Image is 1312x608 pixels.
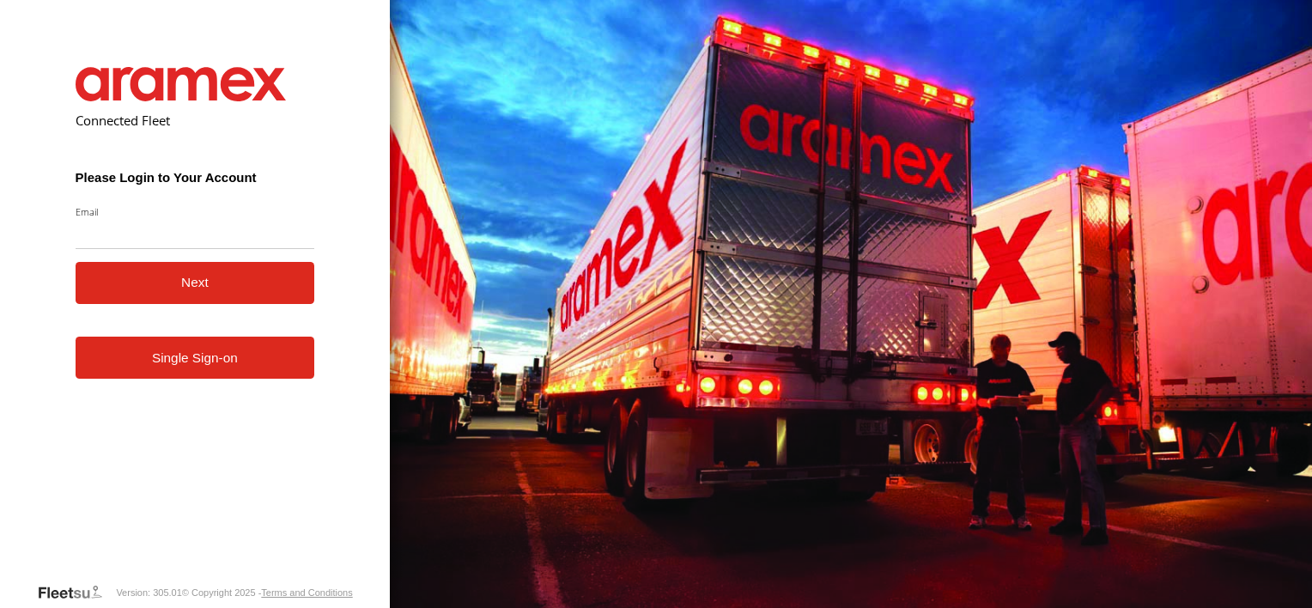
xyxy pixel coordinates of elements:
[76,337,315,379] a: Single Sign-on
[76,262,315,304] button: Next
[76,205,315,218] label: Email
[76,112,315,129] h2: Connected Fleet
[182,587,353,598] div: © Copyright 2025 -
[116,587,181,598] div: Version: 305.01
[76,170,315,185] h3: Please Login to Your Account
[37,584,116,601] a: Visit our Website
[76,67,287,101] img: Aramex
[261,587,352,598] a: Terms and Conditions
